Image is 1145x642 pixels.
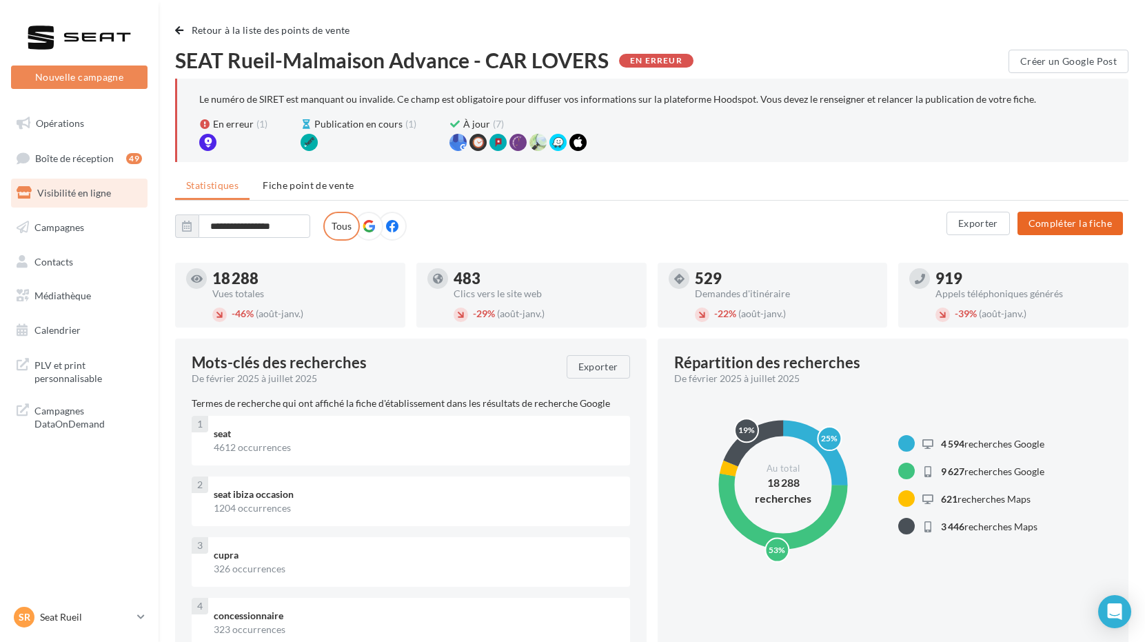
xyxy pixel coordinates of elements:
[40,610,132,624] p: Seat Rueil
[941,493,957,505] span: 621
[199,93,1036,105] p: Le numéro de SIRET est manquant ou invalide. Ce champ est obligatoire pour diffuser vos informati...
[8,179,150,208] a: Visibilité en ligne
[714,308,736,319] span: 22%
[11,66,148,89] button: Nouvelle campagne
[8,281,150,310] a: Médiathèque
[463,117,490,131] span: À jour
[8,143,150,173] a: Boîte de réception49
[695,271,877,286] div: 529
[695,289,877,299] div: Demandes d'itinéraire
[213,117,254,131] span: En erreur
[19,610,30,624] span: SR
[34,290,91,301] span: Médiathèque
[1012,217,1128,228] a: Compléter la fiche
[232,308,235,319] span: -
[941,438,1044,450] span: recherches Google
[955,308,958,319] span: -
[714,308,718,319] span: -
[493,117,504,131] span: (7)
[263,179,354,191] span: Fiche point de vente
[941,438,964,450] span: 4 594
[11,604,148,630] a: SR Seat Rueil
[192,397,630,410] p: Termes de recherche qui ont affiché la fiche d'établissement dans les résultats de recherche Google
[941,465,1044,477] span: recherches Google
[175,50,609,70] span: SEAT Rueil-Malmaison Advance - CAR LOVERS
[35,152,114,163] span: Boîte de réception
[674,355,860,370] div: Répartition des recherches
[567,355,630,379] button: Exporter
[979,308,1026,319] span: (août-janv.)
[314,117,403,131] span: Publication en cours
[941,521,1037,532] span: recherches Maps
[955,308,977,319] span: 39%
[256,308,303,319] span: (août-janv.)
[8,213,150,242] a: Campagnes
[212,289,394,299] div: Vues totales
[214,501,619,515] div: 1204 occurrences
[175,22,356,39] button: Retour à la liste des points de vente
[214,609,619,623] div: concessionnaire
[192,598,208,614] div: 4
[619,54,693,68] div: En erreur
[454,289,636,299] div: Clics vers le site web
[34,356,142,385] span: PLV et print personnalisable
[34,255,73,267] span: Contacts
[214,441,619,454] div: 4612 occurrences
[192,372,556,385] div: De février 2025 à juillet 2025
[34,324,81,336] span: Calendrier
[454,271,636,286] div: 483
[256,117,267,131] span: (1)
[8,316,150,345] a: Calendrier
[941,521,964,532] span: 3 446
[126,153,142,164] div: 49
[214,562,619,576] div: 326 occurrences
[497,308,545,319] span: (août-janv.)
[232,308,254,319] span: 46%
[8,396,150,437] a: Campagnes DataOnDemand
[8,248,150,277] a: Contacts
[212,271,394,286] div: 18 288
[738,308,786,319] span: (août-janv.)
[214,623,619,636] div: 323 occurrences
[214,488,619,501] div: seat ibiza occasion
[941,493,1031,505] span: recherches Maps
[214,427,619,441] div: seat
[935,271,1117,286] div: 919
[37,187,111,199] span: Visibilité en ligne
[1017,212,1123,235] button: Compléter la fiche
[941,465,964,477] span: 9 627
[935,289,1117,299] div: Appels téléphoniques générés
[1098,595,1131,628] div: Open Intercom Messenger
[34,401,142,431] span: Campagnes DataOnDemand
[34,221,84,233] span: Campagnes
[473,308,476,319] span: -
[192,477,208,493] div: 2
[1009,50,1128,73] button: Créer un Google Post
[192,355,367,370] span: Mots-clés des recherches
[214,548,619,562] div: cupra
[8,109,150,138] a: Opérations
[473,308,495,319] span: 29%
[192,416,208,432] div: 1
[192,24,350,36] span: Retour à la liste des points de vente
[946,212,1010,235] button: Exporter
[323,212,360,241] label: Tous
[36,117,84,129] span: Opérations
[405,117,416,131] span: (1)
[674,372,1102,385] div: De février 2025 à juillet 2025
[8,350,150,391] a: PLV et print personnalisable
[192,537,208,554] div: 3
